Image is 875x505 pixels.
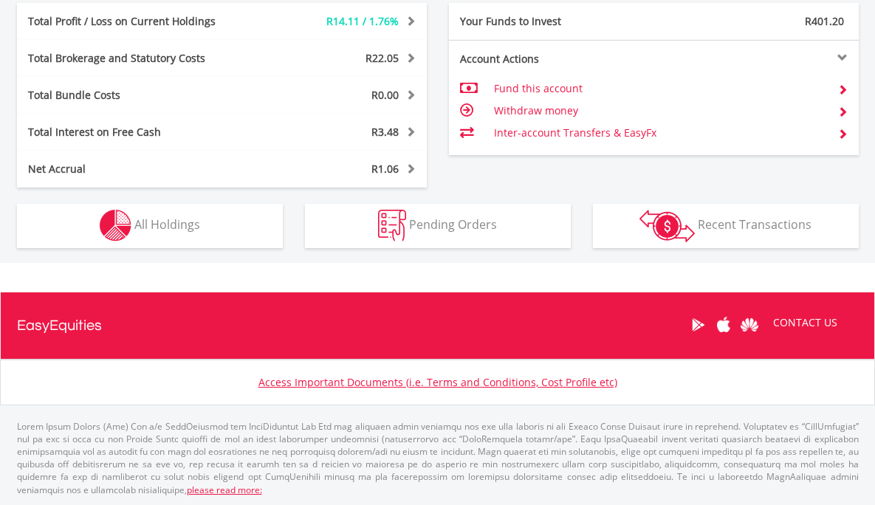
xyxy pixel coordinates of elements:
img: holdings-wht.png [100,210,131,241]
a: EasyEquities [17,292,102,359]
img: pending_instructions-wht.png [378,210,406,241]
span: R401.20 [805,14,844,28]
span: All Holdings [134,216,200,233]
span: Recent Transactions [698,216,811,233]
a: Access Important Documents (i.e. Terms and Conditions, Cost Profile etc) [258,375,617,389]
div: Total Bundle Costs [17,88,256,103]
div: Total Brokerage and Statutory Costs [17,51,256,66]
a: please read more: [187,484,262,496]
div: Total Interest on Free Cash [17,125,256,140]
div: Account Actions [449,52,654,66]
div: Your Funds to Invest [449,14,654,29]
button: Recent Transactions [593,204,859,248]
div: Total Profit / Loss on Current Holdings [17,14,256,29]
button: All Holdings [17,204,283,248]
a: Apple [711,302,737,348]
a: Google Play [685,302,711,348]
span: R0.00 [371,88,399,102]
a: Huawei [737,302,763,348]
div: Net Accrual [17,162,256,176]
img: transactions-zar-wht.png [639,210,695,242]
span: R14.11 / 1.76% [326,14,399,28]
span: R1.06 [371,162,399,176]
span: R22.05 [366,51,399,65]
span: R3.48 [371,125,399,139]
td: Inter-account Transfers & EasyFx [494,122,826,144]
span: Pending Orders [409,216,497,233]
button: Pending Orders [305,204,571,248]
p: Lorem Ipsum Dolors (Ame) Con a/e SeddOeiusmod tem InciDiduntut Lab Etd mag aliquaen admin veniamq... [17,420,859,496]
a: CONTACT US [763,302,848,343]
td: Withdraw money [494,100,826,122]
td: Fund this account [494,78,826,100]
